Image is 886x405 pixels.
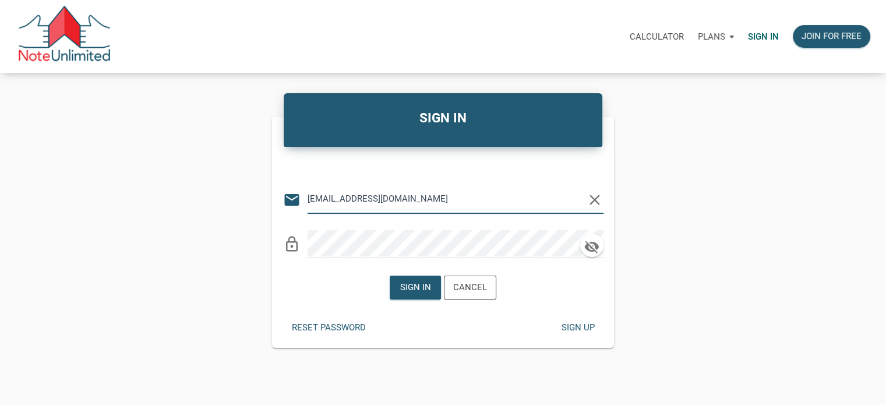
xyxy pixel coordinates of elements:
i: email [283,191,301,209]
button: Reset password [283,316,375,339]
div: Join for free [802,30,862,43]
button: Cancel [444,276,496,300]
i: lock_outline [283,235,301,253]
img: NoteUnlimited [17,6,111,67]
a: Join for free [786,18,877,55]
i: clear [586,191,603,209]
a: Plans [691,18,741,55]
p: Sign in [748,31,779,42]
div: Sign in [400,281,431,294]
button: Plans [691,19,741,54]
a: Calculator [623,18,691,55]
a: Sign in [741,18,786,55]
div: Sign up [561,321,594,334]
input: Email [308,186,586,212]
h4: SIGN IN [292,108,594,128]
button: Sign up [552,316,603,339]
button: Join for free [793,25,870,48]
div: Cancel [453,281,487,294]
button: Sign in [390,276,441,300]
div: Reset password [292,321,366,334]
p: Plans [698,31,725,42]
p: Calculator [630,31,684,42]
